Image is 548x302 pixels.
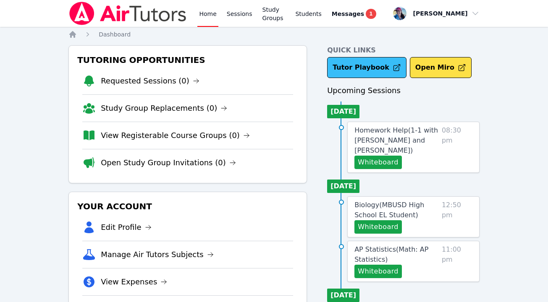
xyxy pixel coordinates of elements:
[354,201,424,219] span: Biology ( MBUSD High School EL Student )
[327,45,480,55] h4: Quick Links
[327,180,359,193] li: [DATE]
[332,10,364,18] span: Messages
[76,199,300,214] h3: Your Account
[99,30,131,39] a: Dashboard
[101,130,250,141] a: View Registerable Course Groups (0)
[327,57,406,78] a: Tutor Playbook
[68,30,480,39] nav: Breadcrumb
[327,85,480,96] h3: Upcoming Sessions
[354,156,402,169] button: Whiteboard
[354,126,438,154] span: Homework Help ( 1-1 with [PERSON_NAME] and [PERSON_NAME] )
[99,31,131,38] span: Dashboard
[442,125,472,169] span: 08:30 pm
[354,220,402,234] button: Whiteboard
[327,105,359,118] li: [DATE]
[101,157,236,169] a: Open Study Group Invitations (0)
[410,57,472,78] button: Open Miro
[354,200,438,220] a: Biology(MBUSD High School EL Student)
[442,245,472,278] span: 11:00 pm
[354,245,428,263] span: AP Statistics ( Math: AP Statistics )
[68,2,187,25] img: Air Tutors
[101,221,152,233] a: Edit Profile
[442,200,472,234] span: 12:50 pm
[354,125,438,156] a: Homework Help(1-1 with [PERSON_NAME] and [PERSON_NAME])
[101,75,199,87] a: Requested Sessions (0)
[101,249,214,260] a: Manage Air Tutors Subjects
[327,289,359,302] li: [DATE]
[101,102,227,114] a: Study Group Replacements (0)
[76,52,300,68] h3: Tutoring Opportunities
[354,245,438,265] a: AP Statistics(Math: AP Statistics)
[101,276,167,288] a: View Expenses
[354,265,402,278] button: Whiteboard
[366,9,376,19] span: 1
